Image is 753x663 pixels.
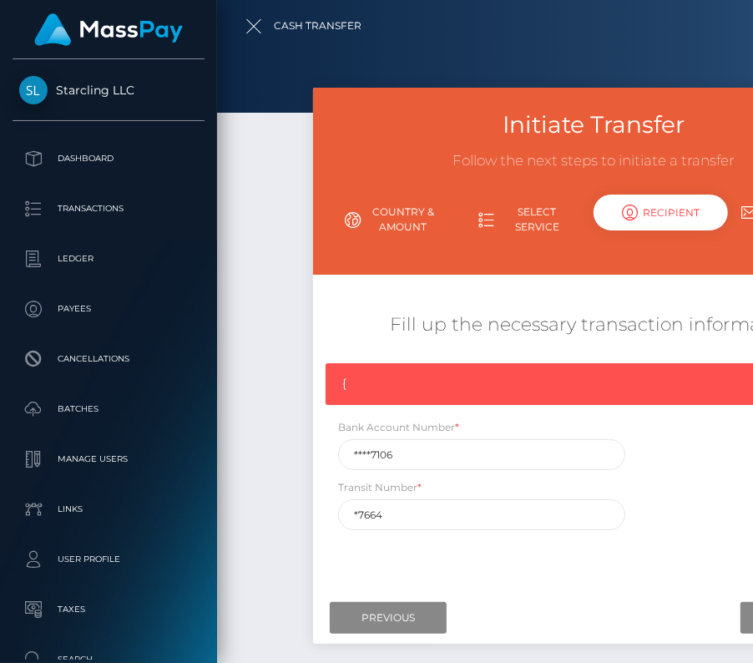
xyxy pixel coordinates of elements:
a: Payees [13,288,205,330]
p: Ledger [19,246,198,271]
a: Batches [13,388,205,430]
a: Links [13,488,205,530]
p: User Profile [19,547,198,572]
p: Dashboard [19,146,198,171]
p: Taxes [19,597,198,622]
a: Ledger [13,238,205,280]
img: Starcling LLC [19,76,48,104]
p: Batches [19,397,198,422]
p: Manage Users [19,447,198,472]
a: Transactions [13,188,205,230]
p: Cancellations [19,347,198,372]
p: Payees [19,296,198,321]
a: User Profile [13,539,205,580]
p: Links [19,497,198,522]
span: Starcling LLC [13,83,205,98]
img: MassPay Logo [34,13,183,46]
p: Transactions [19,196,198,221]
a: Taxes [13,589,205,630]
a: Cancellations [13,338,205,380]
a: Manage Users [13,438,205,480]
a: Dashboard [13,138,205,180]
